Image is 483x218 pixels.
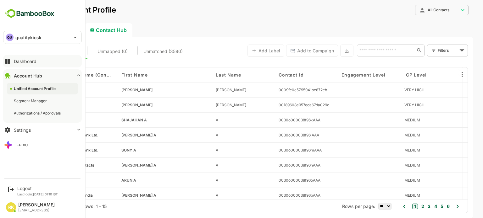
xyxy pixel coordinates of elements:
p: Unified Account Profile [10,6,94,14]
span: Last Name [194,72,219,77]
span: Engagement Level [319,72,363,77]
span: VERY HIGH [382,88,402,92]
span: VERY HIGH [382,103,402,107]
span: MEDIUM [382,148,398,152]
div: All Contacts [397,7,436,13]
button: 6 [423,203,428,210]
div: Account Hub [10,23,60,37]
span: VIBHOR A [99,163,134,167]
span: South Indian Bank Ltd. [36,148,76,152]
span: SHAJAHAN A [99,118,125,122]
div: Dashboard [14,59,36,64]
span: Indian Bank [36,118,57,122]
span: A [194,133,196,137]
span: 0030o000038f96nAAA [257,163,298,167]
div: [EMAIL_ADDRESS] [18,208,55,212]
span: These are the contacts which did not match with any of the existing accounts [121,47,161,56]
span: ICP Level [382,72,405,77]
span: Marketing Contacts [36,163,72,167]
span: Sonny Fulkerson [99,88,130,92]
div: Total Rows: 13511 | Rows: 1 - 15 [19,204,85,209]
span: 0030o000038f96lAAA [257,133,297,137]
button: Export the selected data as CSV [318,45,331,57]
button: 5 [417,203,421,210]
div: Lumo [16,142,28,147]
span: 0030o000038f96kAAA [257,118,298,122]
div: Filters [416,47,436,54]
span: A [194,178,196,183]
span: MEDIUM [382,178,398,183]
span: SONY A [99,148,114,152]
div: Contact Hub [63,23,110,37]
span: Axonius Inc. [36,103,59,107]
span: 00189608e957eda67da029c01fdfabfd [257,103,310,107]
span: ARUN A [99,178,114,183]
span: Indian Bank [36,178,57,183]
div: QU [6,34,14,41]
span: 0030o000038f96oAAA [257,178,298,183]
button: Lumo [3,138,82,151]
span: Revalize, Inc. [36,88,61,92]
div: All Contacts [393,4,447,16]
img: BambooboxFullLogoMark.5f36c76dfaba33ec1ec1367b70bb1252.svg [3,8,56,19]
span: MEDIUM [382,163,398,167]
div: Logout [17,186,58,191]
span: A [194,163,196,167]
span: A [194,118,196,122]
p: qualitykiosk [15,34,42,41]
button: Settings [3,124,82,136]
span: Account Name (Contacts) [36,72,90,77]
span: 0030o000038f96pAAA [257,193,298,198]
span: MEDIUM [382,133,398,137]
button: Add to Campaign [264,45,316,57]
button: Add Label [225,45,262,57]
span: A [194,148,196,152]
span: 0030o000038f96mAAA [257,148,300,152]
span: These are the contacts which matched with multiple existing accounts [75,47,106,56]
span: 0009fc0e5795941bc872eb4c9d0a5376 [257,88,310,92]
span: PANDIARAJAN A [99,193,134,198]
div: Authorizations / Approvals [14,110,62,116]
button: Account Hub [3,69,82,82]
button: 4 [411,203,415,210]
div: Account Hub [14,73,42,78]
span: These are the contacts which matched with only one of the existing accounts [23,47,58,56]
div: Filters [415,44,446,57]
span: Rows per page: [320,204,353,209]
span: First Name [99,72,125,77]
div: Settings [14,127,31,133]
div: Segment Manager [14,98,48,104]
span: Contact Id [257,72,281,77]
div: RK [6,202,16,212]
span: A [194,193,196,198]
span: South Indian Bank Ltd. [36,133,76,137]
button: 2 [398,203,402,210]
button: 1 [390,204,396,209]
button: Dashboard [3,55,82,67]
div: [PERSON_NAME] [18,202,55,208]
span: Fulkerson [194,88,224,92]
button: 3 [404,203,408,210]
div: Unified Account Profile [14,86,57,91]
span: Daniel Freilich [99,103,130,107]
span: Freilich [194,103,224,107]
span: All Contacts [406,8,427,12]
p: Last login: [DATE] 01:10 IST [17,192,58,196]
span: MEDIUM [382,118,398,122]
span: MEDIUM [382,193,398,198]
span: VIGNESH A [99,133,134,137]
span: State Bank Of India [36,193,71,198]
div: QUqualitykiosk [3,31,81,44]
